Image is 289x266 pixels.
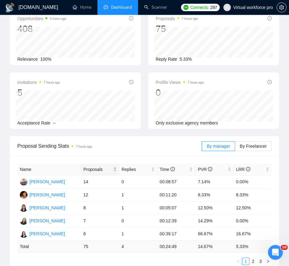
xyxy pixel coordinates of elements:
[266,259,270,263] span: right
[242,258,249,265] li: 1
[236,167,250,172] span: LRR
[53,120,56,125] span: --
[17,164,81,176] th: Name
[195,241,233,253] td: 14.67 %
[157,202,195,215] td: 00:05:07
[40,57,51,62] span: 100%
[84,166,112,173] span: Proposals
[81,202,119,215] td: 8
[44,81,60,84] time: 7 hours ago
[156,120,218,125] span: Only exclusive agency members
[29,217,65,224] div: [PERSON_NAME]
[17,241,81,253] td: Total
[17,142,202,150] span: Proposal Sending Stats
[198,167,212,172] span: PVR
[281,245,288,250] span: 10
[157,228,195,241] td: 00:39:17
[257,258,264,265] a: 3
[207,144,230,149] span: By manager
[157,241,195,253] td: 00:24:49
[234,189,272,202] td: 8.33%
[20,218,65,223] a: YB[PERSON_NAME]
[234,202,272,215] td: 12.50%
[5,3,15,13] img: logo
[157,176,195,189] td: 00:08:57
[20,191,28,199] img: SF
[156,87,204,98] div: 0
[129,16,133,20] span: info-circle
[119,164,157,176] th: Replies
[157,215,195,228] td: 00:12:39
[267,16,272,20] span: info-circle
[29,230,65,237] div: [PERSON_NAME]
[20,192,65,197] a: SF[PERSON_NAME]
[160,167,175,172] span: Time
[246,167,250,171] span: info-circle
[250,258,257,265] a: 2
[195,215,233,228] td: 14.29%
[242,258,249,265] a: 1
[17,57,38,62] span: Relevance
[267,80,272,84] span: info-circle
[235,258,242,265] button: left
[190,4,209,11] span: Connects:
[119,215,157,228] td: 0
[50,17,66,20] time: 5 hours ago
[119,189,157,202] td: 1
[20,179,65,184] a: RM[PERSON_NAME]
[20,230,28,238] img: MA
[240,144,267,149] span: By Freelancer
[20,217,28,225] img: YB
[268,245,283,260] iframe: Intercom live chat
[81,189,119,202] td: 12
[20,205,65,210] a: AE[PERSON_NAME]
[129,80,133,84] span: info-circle
[264,258,272,265] button: right
[188,81,204,84] time: 7 hours ago
[17,23,66,35] div: 408
[170,167,175,171] span: info-circle
[29,204,65,211] div: [PERSON_NAME]
[234,176,272,189] td: 0.00%
[277,5,286,10] span: setting
[183,5,188,10] img: upwork-logo.png
[17,15,66,22] span: Opportunities
[195,202,233,215] td: 12.50%
[195,228,233,241] td: 66.67%
[17,120,50,125] span: Acceptance Rate
[156,23,198,35] div: 75
[157,189,195,202] td: 00:11:20
[156,57,177,62] span: Reply Rate
[111,5,132,10] span: Dashboard
[119,202,157,215] td: 1
[182,17,198,20] time: 7 hours ago
[156,79,204,86] span: Profile Views
[81,164,119,176] th: Proposals
[119,228,157,241] td: 1
[234,228,272,241] td: 16.67%
[17,87,60,98] div: 5
[20,204,28,212] img: AE
[195,176,233,189] td: 7.14%
[156,15,198,22] span: Proposals
[17,79,60,86] span: Invitations
[29,178,65,185] div: [PERSON_NAME]
[81,215,119,228] td: 7
[210,4,217,11] span: 297
[234,215,272,228] td: 0.00%
[81,241,119,253] td: 75
[236,259,240,263] span: left
[179,57,192,62] span: 5.33%
[264,258,272,265] li: Next Page
[81,228,119,241] td: 6
[29,191,65,198] div: [PERSON_NAME]
[225,5,229,10] span: user
[277,5,287,10] a: setting
[277,2,287,12] button: setting
[235,258,242,265] li: Previous Page
[76,145,92,148] time: 7 hours ago
[119,241,157,253] td: 4
[20,231,65,236] a: MA[PERSON_NAME]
